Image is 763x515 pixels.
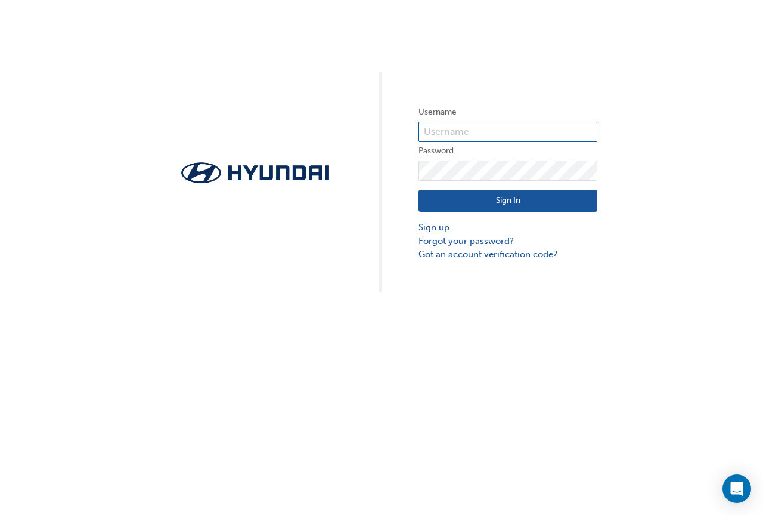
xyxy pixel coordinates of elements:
a: Got an account verification code? [418,248,597,261]
a: Forgot your password? [418,235,597,248]
img: Trak [166,159,345,187]
label: Password [418,144,597,158]
label: Username [418,105,597,119]
button: Sign In [418,190,597,212]
a: Sign up [418,221,597,235]
input: Username [418,122,597,142]
div: Open Intercom Messenger [722,474,751,503]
